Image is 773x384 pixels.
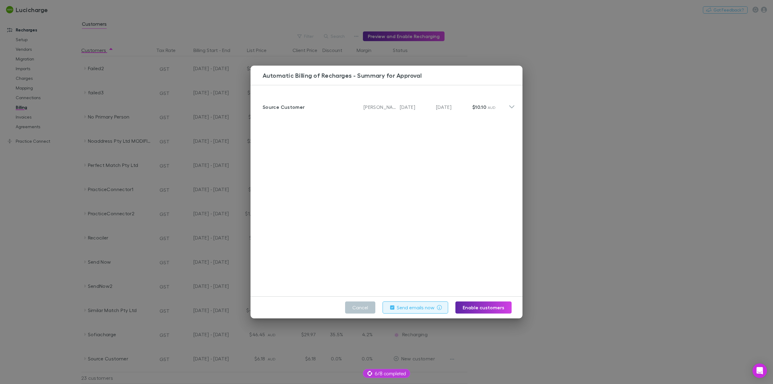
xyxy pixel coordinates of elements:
[260,72,522,79] h3: Automatic Billing of Recharges - Summary for Approval
[436,103,472,111] p: [DATE]
[258,93,520,117] div: Source Customer[PERSON_NAME]-0092[DATE][DATE]$10.10 AUD
[397,304,435,311] label: Send emails now
[400,103,436,111] p: [DATE]
[488,105,496,110] span: AUD
[364,103,400,111] p: [PERSON_NAME]-0092
[383,301,448,314] button: Send emails now
[263,103,364,111] div: Source Customer
[345,301,375,314] button: Cancel
[752,363,767,378] div: Open Intercom Messenger
[472,104,486,110] strong: $10.10
[455,301,512,314] button: Enable customers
